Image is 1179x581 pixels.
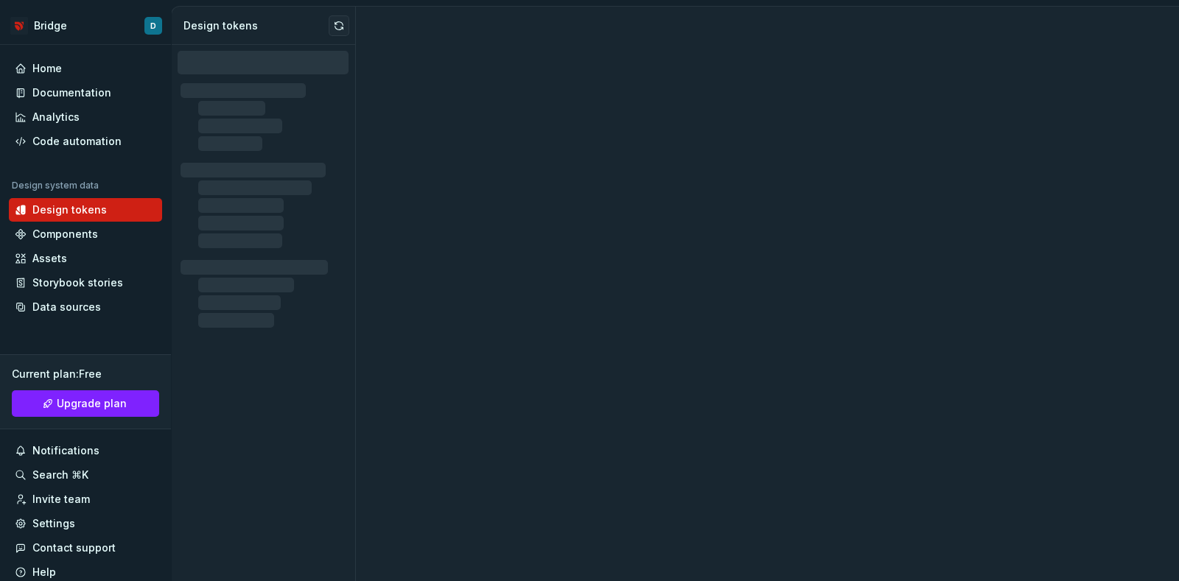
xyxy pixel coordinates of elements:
[32,443,99,458] div: Notifications
[32,300,101,314] div: Data sources
[9,512,162,535] a: Settings
[32,516,75,531] div: Settings
[32,275,123,290] div: Storybook stories
[9,222,162,246] a: Components
[9,130,162,153] a: Code automation
[10,17,28,35] img: 3f850d6b-8361-4b34-8a82-b945b4d8a89b.png
[34,18,67,33] div: Bridge
[32,61,62,76] div: Home
[32,492,90,507] div: Invite team
[9,57,162,80] a: Home
[9,463,162,487] button: Search ⌘K
[183,18,329,33] div: Design tokens
[32,468,88,482] div: Search ⌘K
[12,367,159,381] div: Current plan : Free
[9,81,162,105] a: Documentation
[57,396,127,411] span: Upgrade plan
[32,110,80,124] div: Analytics
[12,180,99,191] div: Design system data
[9,295,162,319] a: Data sources
[9,198,162,222] a: Design tokens
[9,271,162,295] a: Storybook stories
[32,540,116,555] div: Contact support
[32,85,111,100] div: Documentation
[9,105,162,129] a: Analytics
[9,536,162,560] button: Contact support
[9,487,162,511] a: Invite team
[12,390,159,417] a: Upgrade plan
[150,20,156,32] div: D
[32,565,56,580] div: Help
[32,134,122,149] div: Code automation
[32,227,98,242] div: Components
[3,10,168,41] button: BridgeD
[9,247,162,270] a: Assets
[32,203,107,217] div: Design tokens
[9,439,162,462] button: Notifications
[32,251,67,266] div: Assets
